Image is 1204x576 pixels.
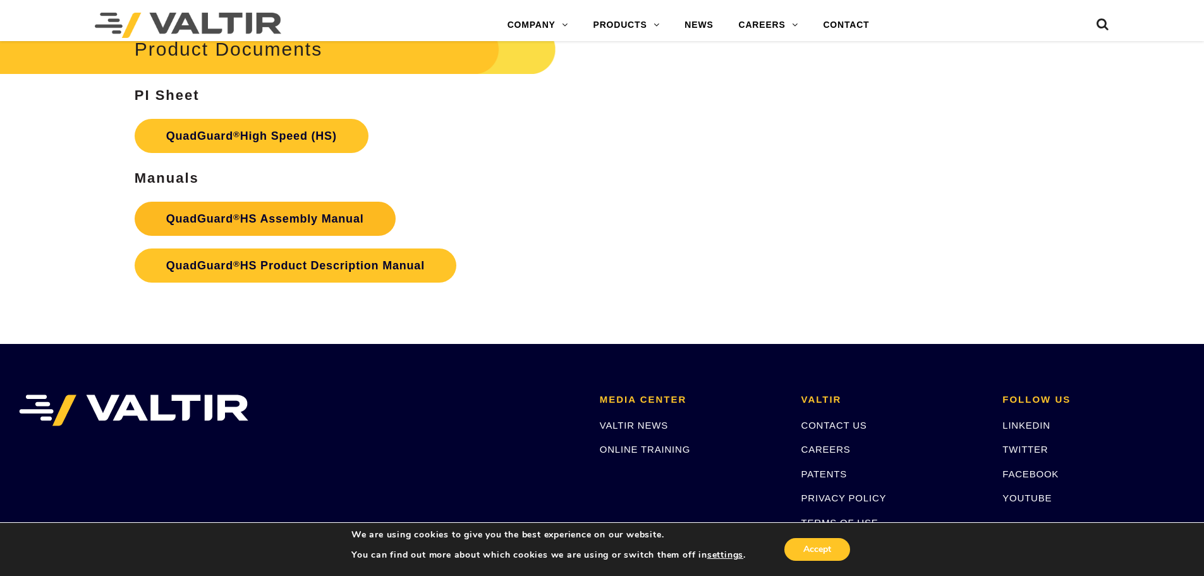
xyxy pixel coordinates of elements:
[801,420,867,431] a: CONTACT US
[135,202,396,236] a: QuadGuard®HS Assembly Manual
[233,259,240,269] sup: ®
[801,493,887,503] a: PRIVACY POLICY
[600,444,690,455] a: ONLINE TRAINING
[801,469,848,479] a: PATENTS
[351,549,746,561] p: You can find out more about which cookies we are using or switch them off in .
[1002,420,1050,431] a: LINKEDIN
[19,395,248,426] img: VALTIR
[801,517,879,528] a: TERMS OF USE
[1002,444,1048,455] a: TWITTER
[1002,493,1052,503] a: YOUTUBE
[135,170,199,186] strong: Manuals
[1002,469,1059,479] a: FACEBOOK
[784,538,850,561] button: Accept
[581,13,672,38] a: PRODUCTS
[600,420,668,431] a: VALTIR NEWS
[135,119,368,153] a: QuadGuard®High Speed (HS)
[801,395,984,405] h2: VALTIR
[166,130,337,142] strong: QuadGuard High Speed (HS)
[135,248,456,283] a: QuadGuard®HS Product Description Manual
[233,130,240,139] sup: ®
[495,13,581,38] a: COMPANY
[801,444,851,455] a: CAREERS
[1002,395,1185,405] h2: FOLLOW US
[810,13,882,38] a: CONTACT
[600,395,782,405] h2: MEDIA CENTER
[707,549,743,561] button: settings
[726,13,811,38] a: CAREERS
[233,212,240,222] sup: ®
[135,87,200,103] strong: PI Sheet
[351,529,746,541] p: We are using cookies to give you the best experience on our website.
[672,13,726,38] a: NEWS
[95,13,281,38] img: Valtir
